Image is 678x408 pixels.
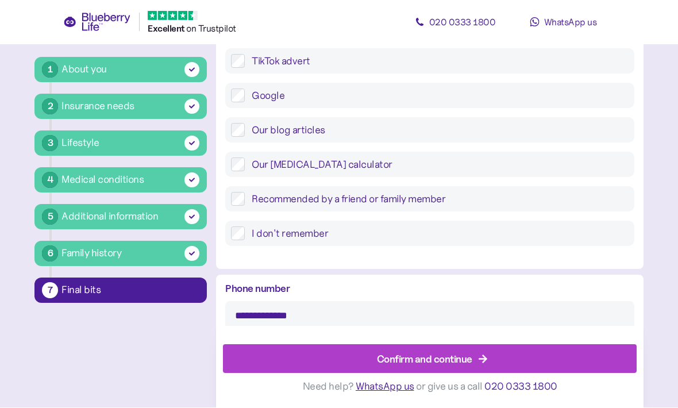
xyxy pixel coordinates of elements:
[61,99,134,114] div: Insurance needs
[148,24,186,34] span: Excellent ️
[245,227,628,241] label: I don't remember
[34,131,207,156] button: 3Lifestyle
[225,281,290,297] label: Phone number
[429,17,496,28] span: 020 0333 1800
[34,205,207,230] button: 5Additional information
[245,89,628,103] label: Google
[544,17,597,28] span: WhatsApp us
[42,99,58,115] div: 2
[42,246,58,262] div: 6
[34,241,207,267] button: 6Family history
[61,136,99,151] div: Lifestyle
[61,209,158,225] div: Additional information
[61,172,144,188] div: Medical conditions
[403,11,507,34] a: 020 0333 1800
[511,11,615,34] a: WhatsApp us
[356,381,414,394] span: WhatsApp us
[223,374,636,401] div: Need help? or give us a call
[61,246,121,261] div: Family history
[245,55,628,68] label: TikTok advert
[245,158,628,172] label: Our [MEDICAL_DATA] calculator
[42,136,58,152] div: 3
[42,283,58,299] div: 7
[34,278,207,303] button: 7Final bits
[42,209,58,225] div: 5
[186,23,236,34] span: on Trustpilot
[42,172,58,188] div: 4
[245,193,628,206] label: Recommended by a friend or family member
[34,94,207,120] button: 2Insurance needs
[245,124,628,137] label: Our blog articles
[34,168,207,193] button: 4Medical conditions
[42,62,58,78] div: 1
[61,286,199,296] div: Final bits
[377,352,472,367] div: Confirm and continue
[223,345,636,374] button: Confirm and continue
[61,62,107,78] div: About you
[34,57,207,83] button: 1About you
[484,381,557,394] span: 020 0333 1800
